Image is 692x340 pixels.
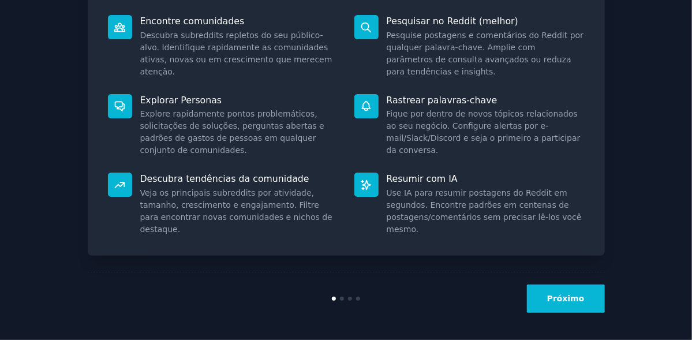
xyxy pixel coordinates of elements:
font: Pesquisar no Reddit (melhor) [387,16,518,27]
font: Descubra subreddits repletos do seu público-alvo. Identifique rapidamente as comunidades ativas, ... [140,31,332,76]
font: Encontre comunidades [140,16,245,27]
font: Resumir com IA [387,173,458,184]
font: Próximo [547,294,585,303]
font: Fique por dentro de novos tópicos relacionados ao seu negócio. Configure alertas por e-mail/Slack... [387,109,581,155]
font: Pesquise postagens e comentários do Reddit por qualquer palavra-chave. Amplie com parâmetros de c... [387,31,584,76]
font: Veja os principais subreddits por atividade, tamanho, crescimento e engajamento. Filtre para enco... [140,188,332,234]
button: Próximo [527,285,605,313]
font: Explorar Personas [140,95,222,106]
font: Rastrear palavras-chave [387,95,498,106]
font: Use IA para resumir postagens do Reddit em segundos. Encontre padrões em centenas de postagens/co... [387,188,582,234]
font: Descubra tendências da comunidade [140,173,309,184]
font: Explore rapidamente pontos problemáticos, solicitações de soluções, perguntas abertas e padrões d... [140,109,324,155]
